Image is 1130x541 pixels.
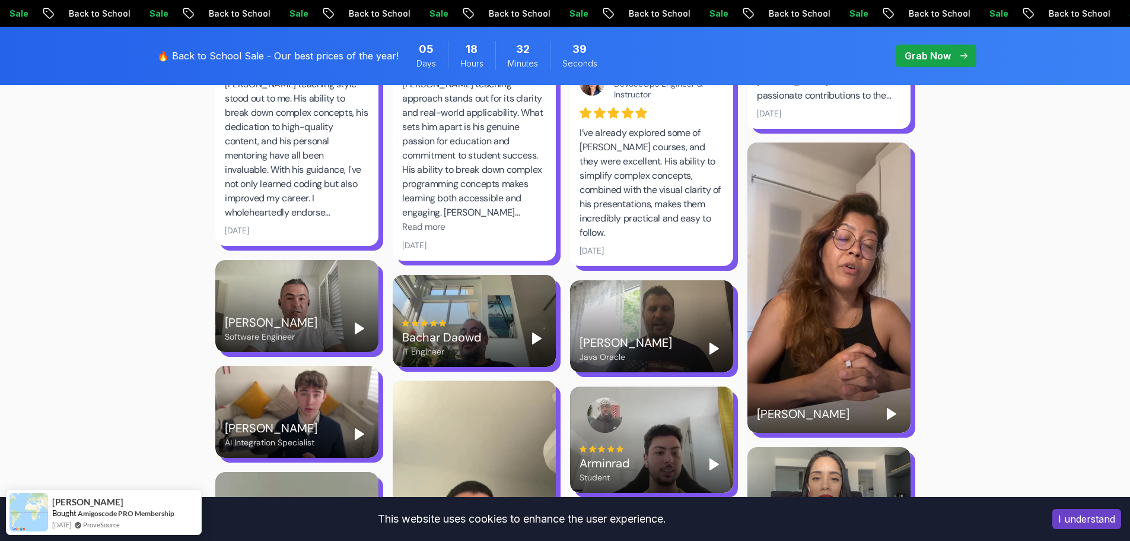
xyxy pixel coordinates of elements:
span: Minutes [508,58,538,69]
p: Sale [978,8,1016,20]
div: Arminrad [580,455,630,472]
button: Play [350,319,369,338]
div: [PERSON_NAME] [225,314,317,331]
p: Sale [418,8,456,20]
div: Software Engineer [225,331,317,343]
span: [DATE] [52,520,71,530]
span: [PERSON_NAME] [52,497,123,507]
a: Amigoscode PRO Membership [78,509,174,518]
div: [PERSON_NAME] [225,420,317,436]
div: [PERSON_NAME] teaching style stood out to me. His ability to break down complex concepts, his ded... [225,77,369,220]
span: 32 Minutes [516,41,530,58]
p: Back to School [757,8,838,20]
span: 39 Seconds [572,41,587,58]
div: [DATE] [225,224,249,236]
p: Grab Now [905,49,951,63]
button: Play [705,455,724,474]
span: 18 Hours [466,41,478,58]
p: Sale [278,8,316,20]
p: Back to School [897,8,978,20]
p: Sale [698,8,736,20]
div: AI Integration Specialist [225,436,317,448]
p: Back to School [198,8,278,20]
button: Read more [402,220,445,234]
div: Bachar Daowd [402,329,482,346]
div: Java Oracle [580,351,672,363]
span: Hours [460,58,483,69]
p: Back to School [1037,8,1118,20]
div: Student [580,472,630,483]
div: IT Engineer [402,346,482,357]
p: Back to School [617,8,698,20]
div: This website uses cookies to enhance the user experience. [9,506,1034,532]
p: Back to School [478,8,558,20]
div: [PERSON_NAME] [757,406,849,422]
div: [DATE] [580,245,604,257]
span: Days [416,58,436,69]
button: Accept cookies [1052,509,1121,529]
button: Play [882,404,901,423]
p: 🔥 Back to School Sale - Our best prices of the year! [157,49,399,63]
img: provesource social proof notification image [9,493,48,531]
div: [DATE] [402,239,426,251]
span: Seconds [562,58,597,69]
p: Back to School [58,8,138,20]
p: Sale [558,8,596,20]
a: ProveSource [83,520,120,530]
button: Play [350,425,369,444]
span: 5 Days [419,41,434,58]
div: [PERSON_NAME] [580,334,672,351]
div: DevSecOps Engineer & Instructor [614,78,714,100]
span: Bought [52,508,77,518]
p: Back to School [338,8,418,20]
p: Sale [838,8,876,20]
button: Play [705,339,724,358]
div: I’ve already explored some of [PERSON_NAME] courses, and they were excellent. His ability to simp... [580,126,724,240]
div: [DATE] [757,107,781,119]
p: Sale [138,8,176,20]
button: Play [527,329,546,348]
div: [PERSON_NAME] teaching approach stands out for its clarity and real-world applicability. What set... [402,77,546,220]
span: Read more [402,221,445,233]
